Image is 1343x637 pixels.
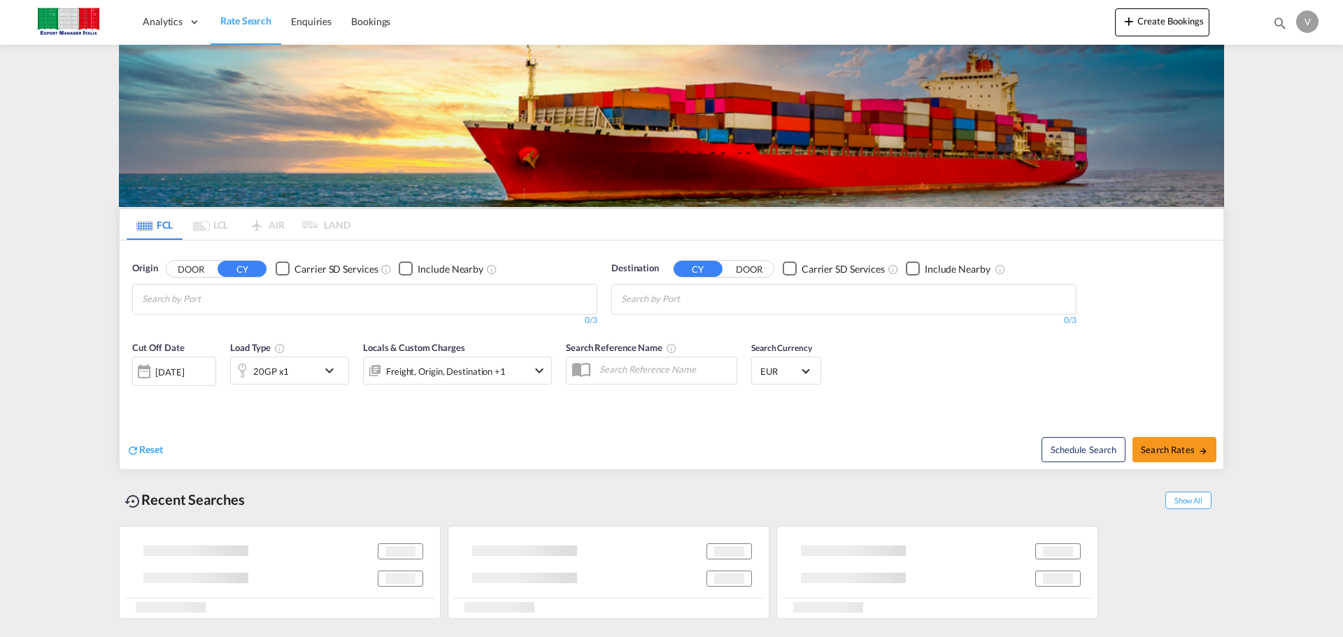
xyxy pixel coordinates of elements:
span: EUR [760,365,800,378]
md-icon: Unchecked: Search for CY (Container Yard) services for all selected carriers.Checked : Search for... [381,264,392,275]
span: Locals & Custom Charges [363,342,465,353]
md-chips-wrap: Chips container with autocompletion. Enter the text area, type text to search, and then use the u... [140,285,280,310]
span: Search Reference Name [566,342,677,353]
button: DOOR [166,261,215,277]
button: Search Ratesicon-arrow-right [1132,437,1216,462]
div: 20GP x1 [253,362,289,381]
button: CY [218,261,267,277]
span: Analytics [143,15,183,29]
md-icon: icon-chevron-down [321,362,345,379]
md-icon: Unchecked: Search for CY (Container Yard) services for all selected carriers.Checked : Search for... [888,264,899,275]
md-icon: Your search will be saved by the below given name [666,343,677,354]
md-icon: icon-magnify [1272,15,1288,31]
div: Freight Origin Destination Factory Stuffingicon-chevron-down [363,357,552,385]
div: [DATE] [155,366,184,378]
span: Cut Off Date [132,342,185,353]
span: Destination [611,262,659,275]
div: Recent Searches [119,484,250,515]
div: 20GP x1icon-chevron-down [230,357,349,385]
button: CY [674,261,723,277]
md-icon: icon-information-outline [274,343,285,354]
md-pagination-wrapper: Use the left and right arrow keys to navigate between tabs [127,209,350,240]
div: V [1296,10,1319,33]
div: icon-magnify [1272,15,1288,36]
md-tab-item: FCL [127,209,183,240]
span: Search Currency [751,343,812,353]
img: 51022700b14f11efa3148557e262d94e.jpg [21,6,115,38]
md-icon: icon-chevron-down [531,362,548,379]
div: 0/3 [611,315,1076,327]
div: Include Nearby [925,262,990,276]
div: icon-refreshReset [127,443,163,458]
div: Carrier SD Services [294,262,378,276]
md-icon: Unchecked: Ignores neighbouring ports when fetching rates.Checked : Includes neighbouring ports w... [486,264,497,275]
div: [DATE] [132,357,216,386]
input: Search Reference Name [592,359,737,380]
md-icon: icon-refresh [127,444,139,457]
md-checkbox: Checkbox No Ink [399,262,483,276]
div: Carrier SD Services [802,262,885,276]
span: Show All [1165,492,1211,509]
md-chips-wrap: Chips container with autocompletion. Enter the text area, type text to search, and then use the u... [619,285,760,310]
span: Enquiries [291,15,332,27]
span: Reset [139,443,163,455]
input: Chips input. [142,288,275,310]
md-icon: icon-arrow-right [1198,446,1208,456]
span: Load Type [230,342,285,353]
md-checkbox: Checkbox No Ink [783,262,885,276]
md-checkbox: Checkbox No Ink [276,262,378,276]
md-icon: icon-plus 400-fg [1121,13,1137,29]
div: OriginDOOR CY Checkbox No InkUnchecked: Search for CY (Container Yard) services for all selected ... [120,241,1223,469]
button: DOOR [725,261,774,277]
md-datepicker: Select [132,385,143,403]
md-checkbox: Checkbox No Ink [906,262,990,276]
div: 0/3 [132,315,597,327]
div: Include Nearby [418,262,483,276]
button: Note: By default Schedule search will only considerorigin ports, destination ports and cut off da... [1042,437,1125,462]
div: Freight Origin Destination Factory Stuffing [386,362,506,381]
span: Origin [132,262,157,275]
span: Search Rates [1141,444,1208,455]
input: Chips input. [621,288,754,310]
md-icon: icon-backup-restore [125,493,141,510]
img: LCL+%26+FCL+BACKGROUND.png [119,45,1224,207]
md-select: Select Currency: € EUREuro [759,361,813,381]
span: Rate Search [220,15,271,27]
button: icon-plus 400-fgCreate Bookings [1115,8,1209,36]
md-icon: Unchecked: Ignores neighbouring ports when fetching rates.Checked : Includes neighbouring ports w... [995,264,1006,275]
span: Bookings [351,15,390,27]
